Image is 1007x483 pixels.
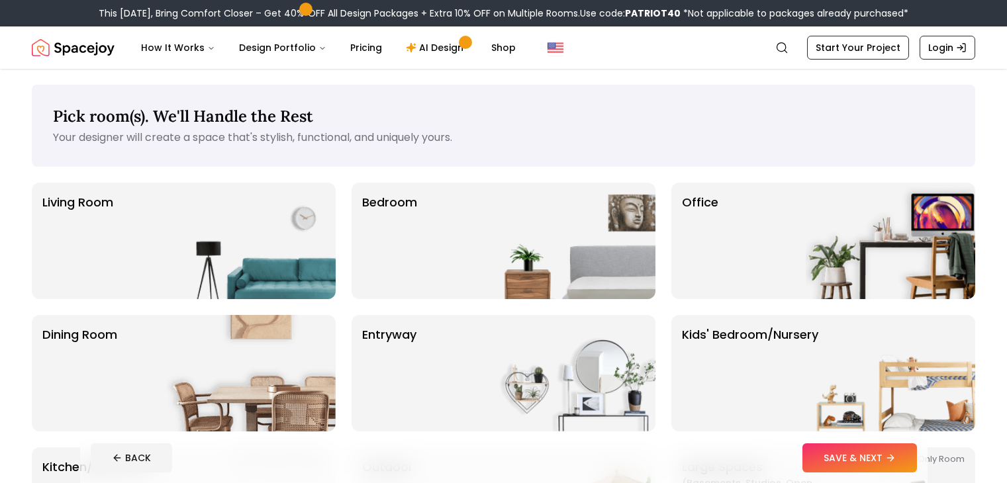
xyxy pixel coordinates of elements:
img: Spacejoy Logo [32,34,115,61]
a: Spacejoy [32,34,115,61]
button: How It Works [130,34,226,61]
p: Office [682,193,718,288]
div: This [DATE], Bring Comfort Closer – Get 40% OFF All Design Packages + Extra 10% OFF on Multiple R... [99,7,908,20]
span: *Not applicable to packages already purchased* [681,7,908,20]
img: entryway [486,315,655,431]
b: PATRIOT40 [625,7,681,20]
p: Your designer will create a space that's stylish, functional, and uniquely yours. [53,130,954,146]
span: Use code: [580,7,681,20]
button: SAVE & NEXT [802,443,917,472]
span: Pick room(s). We'll Handle the Rest [53,106,313,126]
img: Living Room [166,183,336,299]
img: Dining Room [166,315,336,431]
img: United States [548,40,563,56]
p: Kids' Bedroom/Nursery [682,326,818,421]
p: Dining Room [42,326,117,421]
nav: Global [32,26,975,69]
a: Shop [481,34,526,61]
button: BACK [91,443,172,472]
img: Office [806,183,975,299]
img: Kids' Bedroom/Nursery [806,315,975,431]
p: entryway [362,326,416,421]
a: Pricing [340,34,393,61]
button: Design Portfolio [228,34,337,61]
img: Bedroom [486,183,655,299]
p: Living Room [42,193,113,288]
a: Login [920,36,975,60]
p: Bedroom [362,193,417,288]
a: AI Design [395,34,478,61]
nav: Main [130,34,526,61]
a: Start Your Project [807,36,909,60]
